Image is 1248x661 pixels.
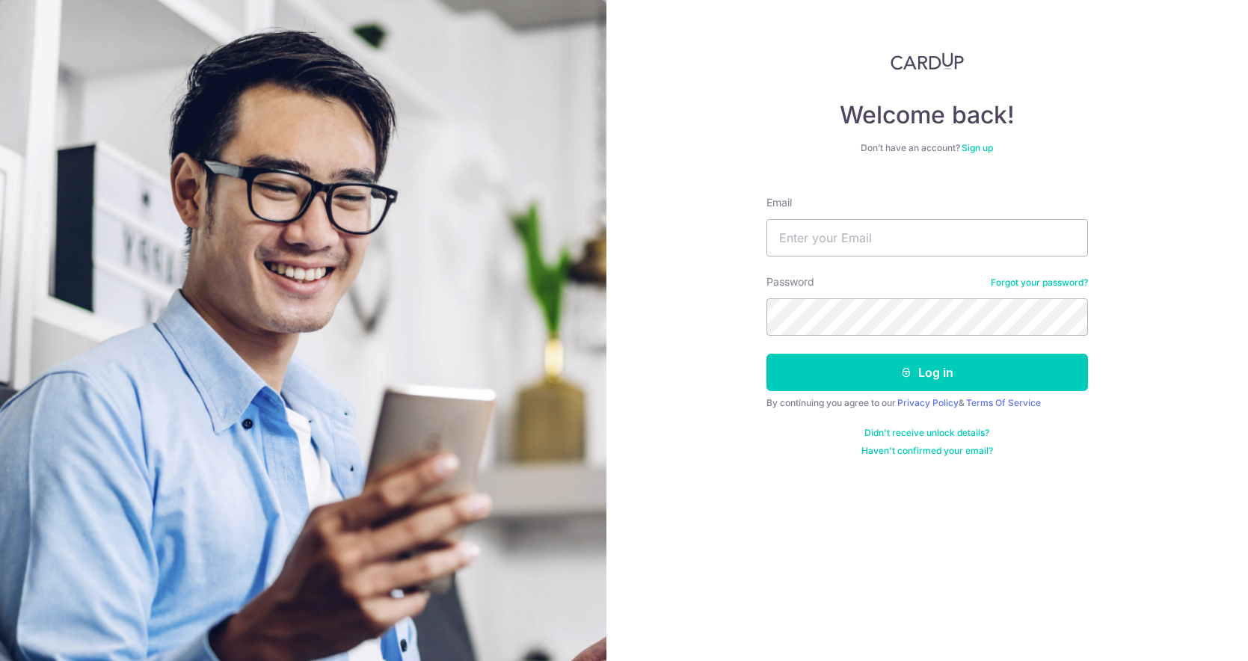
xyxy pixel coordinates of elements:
[766,195,792,210] label: Email
[766,397,1088,409] div: By continuing you agree to our &
[897,397,959,408] a: Privacy Policy
[766,274,814,289] label: Password
[766,354,1088,391] button: Log in
[766,100,1088,130] h4: Welcome back!
[891,52,964,70] img: CardUp Logo
[766,219,1088,256] input: Enter your Email
[861,445,993,457] a: Haven't confirmed your email?
[966,397,1041,408] a: Terms Of Service
[864,427,989,439] a: Didn't receive unlock details?
[991,277,1088,289] a: Forgot your password?
[962,142,993,153] a: Sign up
[766,142,1088,154] div: Don’t have an account?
